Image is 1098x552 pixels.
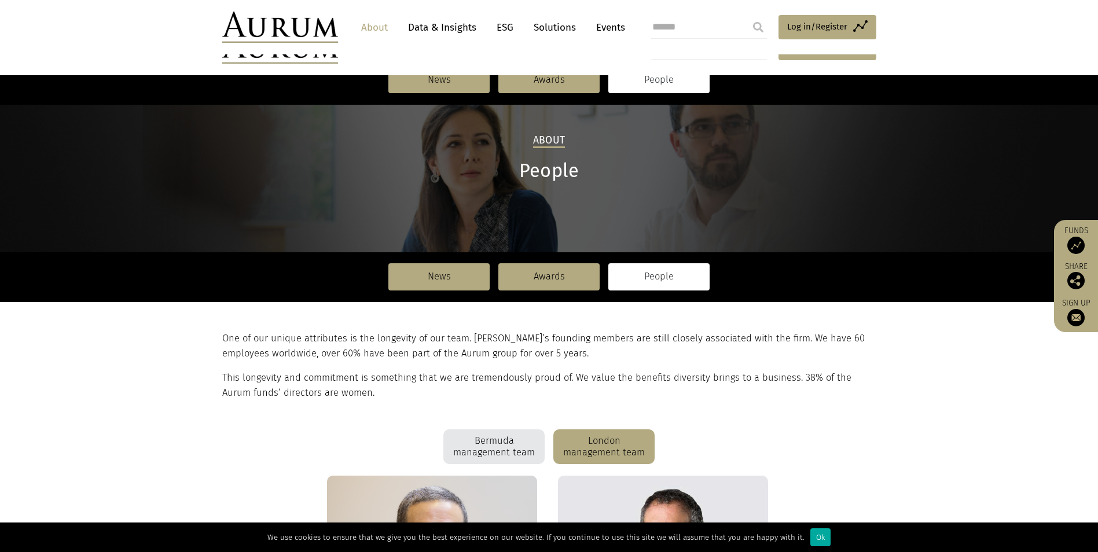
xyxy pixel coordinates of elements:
[1067,272,1085,289] img: Share this post
[1060,263,1092,289] div: Share
[810,528,831,546] div: Ok
[491,17,519,38] a: ESG
[388,263,490,290] a: News
[533,134,565,148] h2: About
[222,370,873,401] p: This longevity and commitment is something that we are tremendously proud of. We value the benefi...
[498,263,600,290] a: Awards
[222,160,876,182] h1: People
[222,12,338,43] img: Aurum
[553,429,655,464] div: London management team
[608,263,710,290] a: People
[1060,298,1092,326] a: Sign up
[608,67,710,93] a: People
[1067,309,1085,326] img: Sign up to our newsletter
[388,67,490,93] a: News
[778,15,876,39] a: Log in/Register
[355,17,394,38] a: About
[528,17,582,38] a: Solutions
[1060,226,1092,254] a: Funds
[443,429,545,464] div: Bermuda management team
[498,67,600,93] a: Awards
[787,20,847,34] span: Log in/Register
[1067,237,1085,254] img: Access Funds
[747,16,770,39] input: Submit
[402,17,482,38] a: Data & Insights
[222,331,873,362] p: One of our unique attributes is the longevity of our team. [PERSON_NAME]’s founding members are s...
[590,17,625,38] a: Events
